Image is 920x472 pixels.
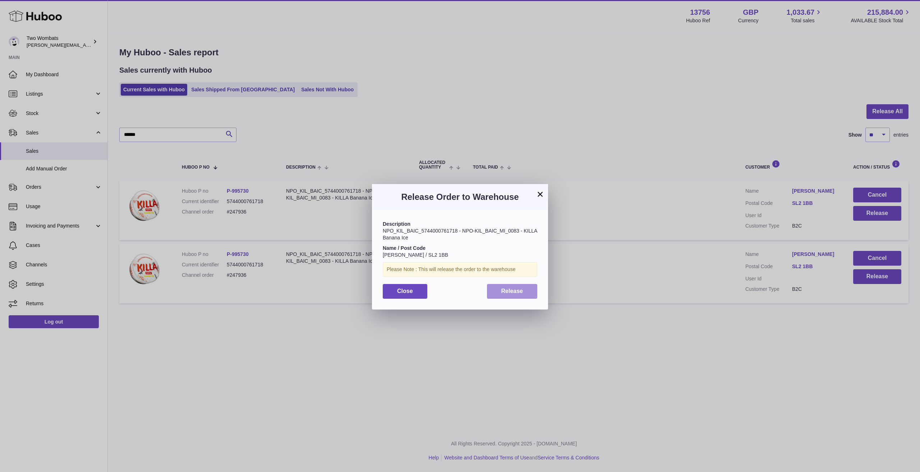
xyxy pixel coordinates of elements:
[383,228,537,240] span: NPO_KIL_BAIC_5744000761718 - NPO-KIL_BAIC_MI_0083 - KILLA Banana Ice
[383,221,410,227] strong: Description
[383,191,537,203] h3: Release Order to Warehouse
[383,252,448,258] span: [PERSON_NAME] / SL2 1BB
[383,245,425,251] strong: Name / Post Code
[487,284,538,299] button: Release
[536,190,544,198] button: ×
[383,284,427,299] button: Close
[397,288,413,294] span: Close
[501,288,523,294] span: Release
[383,262,537,277] div: Please Note : This will release the order to the warehouse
